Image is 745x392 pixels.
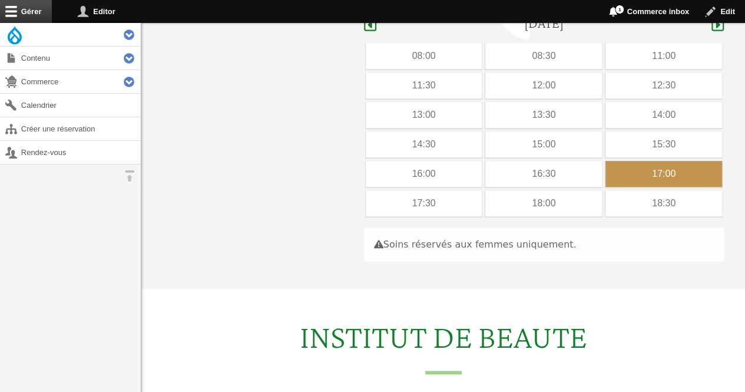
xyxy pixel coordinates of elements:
div: 08:00 [366,43,482,69]
div: 14:00 [605,102,722,128]
div: Soins réservés aux femmes uniquement. [364,228,724,262]
h2: INSTITUT DE BEAUTE [148,317,738,374]
div: 12:30 [605,73,722,98]
h4: [DATE] [524,15,564,32]
div: 08:30 [485,43,602,69]
div: 13:30 [485,102,602,128]
div: 15:30 [605,131,722,157]
div: 12:00 [485,73,602,98]
div: 18:00 [485,190,602,216]
div: 13:00 [366,102,482,128]
div: 16:30 [485,161,602,187]
div: 14:30 [366,131,482,157]
span: 1 [615,5,624,14]
div: 11:00 [605,43,722,69]
div: 16:00 [366,161,482,187]
button: Orientation horizontale [118,164,141,187]
div: 18:30 [605,190,722,216]
div: 11:30 [366,73,482,98]
div: 17:00 [605,161,722,187]
div: 15:00 [485,131,602,157]
div: 17:30 [366,190,482,216]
